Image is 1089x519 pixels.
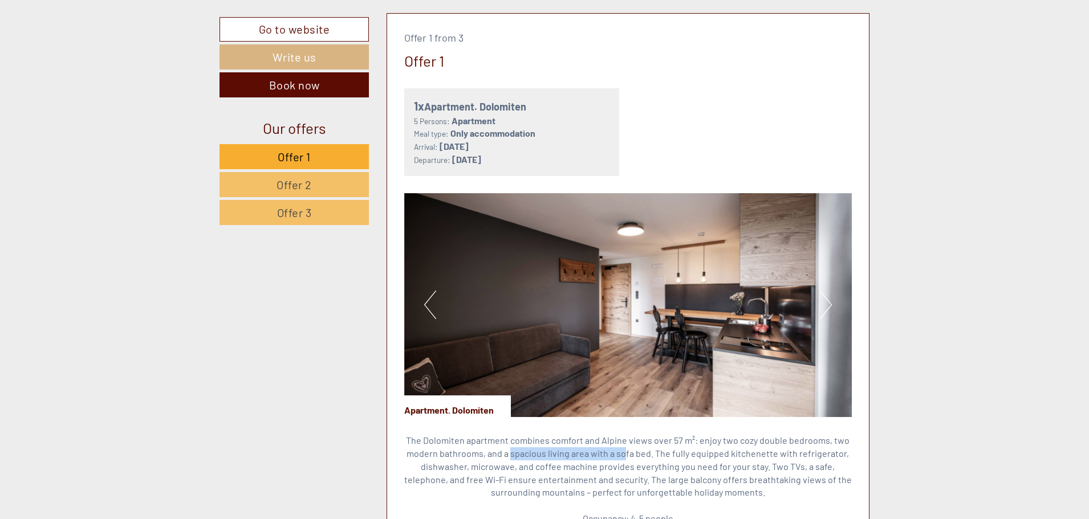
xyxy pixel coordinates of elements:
span: Offer 1 from 3 [404,31,464,44]
div: Our offers [220,117,369,138]
div: Hello, how can we help you? [9,31,143,66]
b: Only accommodation [450,128,535,138]
span: Offer 1 [278,150,311,164]
div: Offer 1 [404,50,444,71]
b: [DATE] [440,141,469,152]
img: image [404,193,852,417]
a: Write us [220,44,369,70]
b: Apartment [452,115,495,126]
small: 5 Persons: [414,116,450,126]
small: Meal type: [414,129,449,138]
small: 22:02 [17,55,137,63]
div: Apartment. Dolomiten [404,395,511,417]
small: Arrival: [414,142,438,152]
span: Offer 3 [277,206,312,219]
button: Next [820,291,832,319]
a: Go to website [220,17,369,42]
div: Appartements & Wellness [PERSON_NAME] [17,33,137,42]
button: Previous [424,291,436,319]
a: Book now [220,72,369,97]
b: [DATE] [452,154,481,165]
div: Apartment. Dolomiten [414,98,610,115]
button: Send [386,295,448,320]
b: 1x [414,99,424,113]
div: [DATE] [203,9,245,28]
span: Offer 2 [277,178,312,191]
small: Departure: [414,155,450,165]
